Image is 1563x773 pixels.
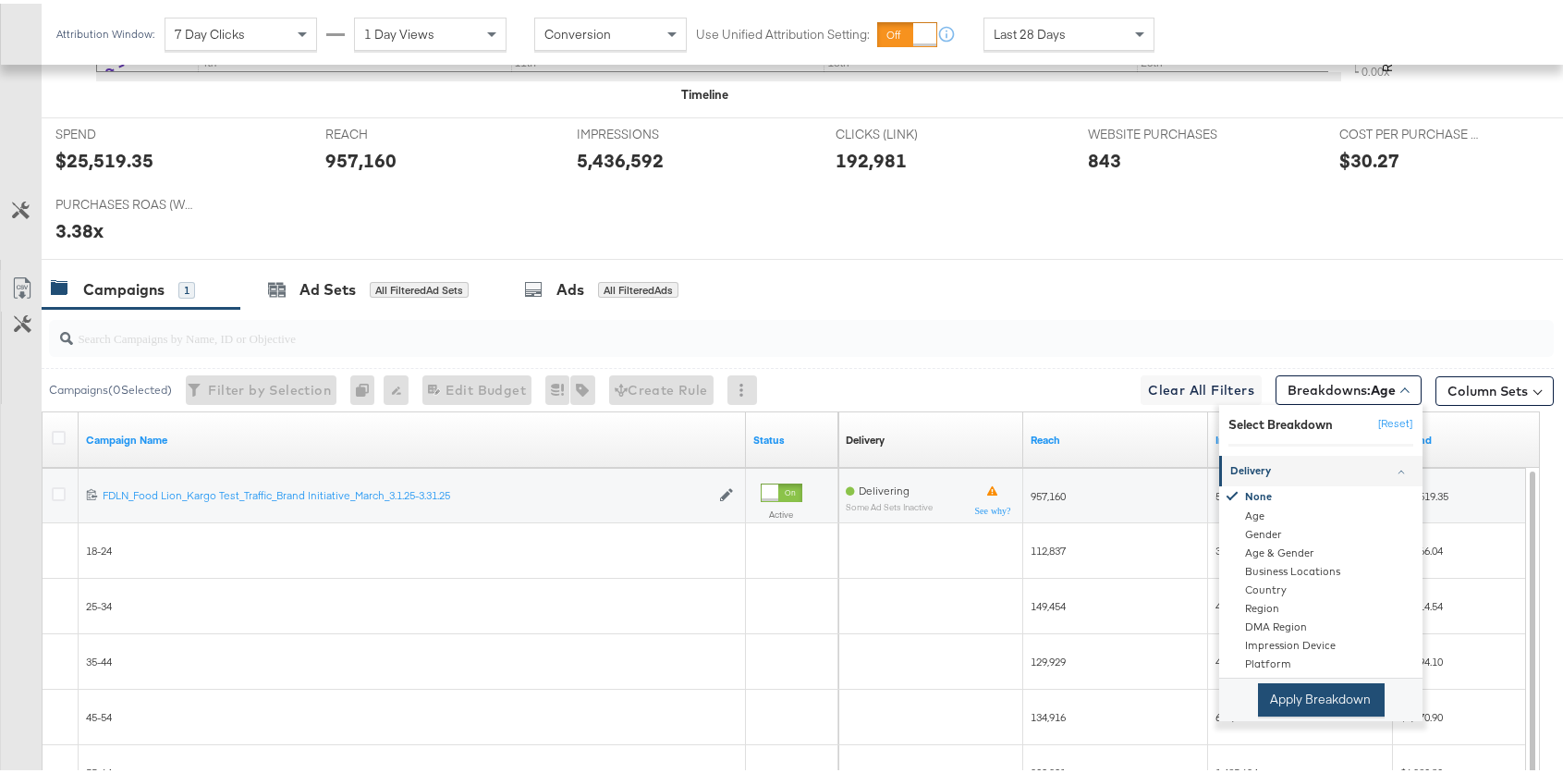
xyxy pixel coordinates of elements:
[55,143,153,170] div: $25,519.35
[1379,46,1396,68] text: ROI
[55,24,155,37] div: Attribution Window:
[577,143,664,170] div: 5,436,592
[577,122,715,140] span: IMPRESSIONS
[1339,143,1399,170] div: $30.27
[1222,579,1423,597] div: Country
[1230,460,1414,475] div: Delivery
[1222,597,1423,616] div: Region
[86,706,112,720] span: 45-54
[1088,122,1227,140] span: WEBSITE PURCHASES
[1215,651,1251,665] span: 402,697
[1276,372,1422,401] button: Breakdowns:Age
[1215,485,1258,499] span: 5,436,592
[1400,485,1531,499] span: $25,519.35
[836,143,907,170] div: 192,981
[598,278,678,295] div: All Filtered Ads
[1222,523,1423,542] div: Gender
[1400,706,1531,720] span: $2,570.90
[86,595,112,609] span: 25-34
[1400,595,1531,609] span: $2,114.54
[1288,377,1396,396] span: Breakdowns:
[1222,484,1423,505] div: None
[761,505,802,517] label: Active
[1258,680,1385,713] button: Apply Breakdown
[1400,651,1531,665] span: $1,494.10
[103,485,710,500] a: FDLN_Food Lion_Kargo Test_Traffic_Brand Initiative_March_3.1.25-3.31.25
[73,309,1417,345] input: Search Campaigns by Name, ID or Objective
[350,372,384,401] div: 0
[1219,452,1423,483] a: Delivery
[1400,540,1531,554] span: $1,766.04
[1222,653,1423,671] div: Platform
[1031,429,1201,444] a: The number of people your ad was served to.
[325,143,397,170] div: 957,160
[1222,560,1423,579] div: Business Locations
[86,540,112,554] span: 18-24
[55,192,194,210] span: PURCHASES ROAS (WEBSITE EVENTS)
[1222,542,1423,560] div: Age & Gender
[178,278,195,295] div: 1
[370,278,469,295] div: All Filtered Ad Sets
[836,122,974,140] span: CLICKS (LINK)
[55,122,194,140] span: SPEND
[556,276,584,297] div: Ads
[55,214,104,240] div: 3.38x
[299,276,356,297] div: Ad Sets
[1141,372,1262,401] button: Clear All Filters
[49,378,172,395] div: Campaigns ( 0 Selected)
[1222,634,1423,653] div: Impression Device
[544,22,611,39] span: Conversion
[325,122,464,140] span: REACH
[1371,378,1396,395] b: Age
[1222,505,1423,523] div: Age
[1088,143,1121,170] div: 843
[1031,485,1066,499] span: 957,160
[753,429,831,444] a: Shows the current state of your Ad Campaign.
[83,276,165,297] div: Campaigns
[1031,651,1066,665] span: 129,929
[846,429,885,444] a: Reflects the ability of your Ad Campaign to achieve delivery based on ad states, schedule and bud...
[1435,373,1554,402] button: Column Sets
[364,22,434,39] span: 1 Day Views
[859,480,910,494] span: Delivering
[1222,671,1423,690] div: Platform & Device
[1031,706,1066,720] span: 134,916
[846,429,885,444] div: Delivery
[682,82,729,100] div: Timeline
[1367,406,1413,436] button: [Reset]
[1339,122,1478,140] span: COST PER PURCHASE (WEBSITE EVENTS)
[846,498,933,509] sub: Some Ad Sets Inactive
[1031,595,1066,609] span: 149,454
[86,651,112,665] span: 35-44
[1228,412,1333,430] div: Select Breakdown
[1215,540,1251,554] span: 346,708
[175,22,245,39] span: 7 Day Clicks
[1031,540,1066,554] span: 112,837
[994,22,1066,39] span: Last 28 Days
[1148,375,1254,399] span: Clear All Filters
[86,429,739,444] a: Your campaign name.
[1222,616,1423,634] div: DMA Region
[1215,706,1251,720] span: 656,920
[696,22,870,40] label: Use Unified Attribution Setting:
[1215,595,1251,609] span: 441,188
[1215,429,1386,444] a: The number of times your ad was served. On mobile apps an ad is counted as served the first time ...
[103,485,710,499] div: FDLN_Food Lion_Kargo Test_Traffic_Brand Initiative_March_3.1.25-3.31.25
